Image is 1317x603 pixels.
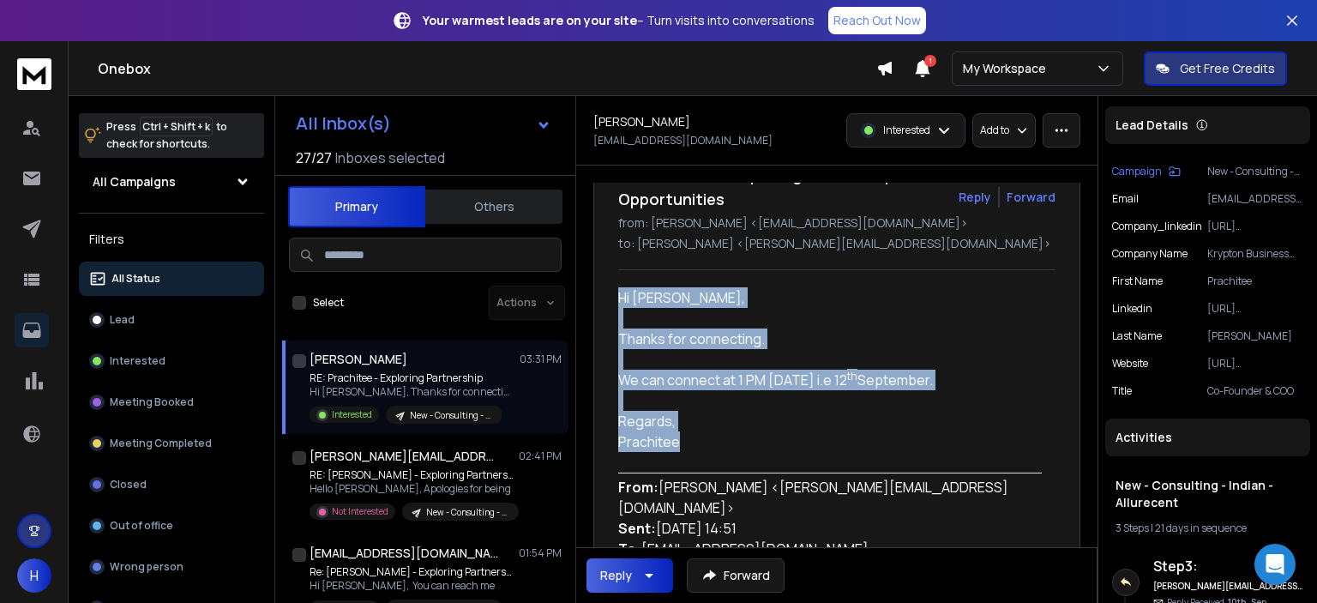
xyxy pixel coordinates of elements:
[79,550,264,584] button: Wrong person
[310,371,515,385] p: RE: Prachitee - Exploring Partnership
[883,124,930,137] p: Interested
[1105,419,1310,456] div: Activities
[79,426,264,461] button: Meeting Completed
[313,296,344,310] label: Select
[17,558,51,593] button: H
[79,227,264,251] h3: Filters
[618,519,656,538] b: Sent:
[618,288,745,307] span: Hi [PERSON_NAME],
[593,113,690,130] h1: [PERSON_NAME]
[520,353,562,366] p: 03:31 PM
[593,134,773,148] p: [EMAIL_ADDRESS][DOMAIN_NAME]
[332,505,388,518] p: Not Interested
[828,7,926,34] a: Reach Out Now
[924,55,936,67] span: 1
[111,272,160,286] p: All Status
[79,467,264,502] button: Closed
[586,558,673,593] button: Reply
[106,118,227,153] p: Press to check for shortcuts.
[1207,302,1303,316] p: [URL][DOMAIN_NAME]
[1112,165,1181,178] button: Campaign
[296,115,391,132] h1: All Inbox(s)
[426,506,508,519] p: New - Consulting - Indian - Allurecent
[1207,274,1303,288] p: Prachitee
[282,106,565,141] button: All Inbox(s)
[140,117,213,136] span: Ctrl + Shift + k
[423,12,637,28] strong: Your warmest leads are on your site
[98,58,876,79] h1: Onebox
[833,12,921,29] p: Reach Out Now
[1112,302,1152,316] p: linkedin
[1116,522,1300,535] div: |
[1254,544,1296,585] div: Open Intercom Messenger
[980,124,1009,137] p: Add to
[110,354,165,368] p: Interested
[79,303,264,337] button: Lead
[110,519,173,533] p: Out of office
[618,540,641,558] b: To:
[310,579,515,593] p: Hi [PERSON_NAME], You can reach me
[1112,274,1163,288] p: First Name
[618,329,765,348] span: Thanks for connecting.
[1207,384,1303,398] p: Co-Founder & COO
[17,58,51,90] img: logo
[847,369,857,383] sup: th
[93,173,176,190] h1: All Campaigns
[310,448,498,465] h1: [PERSON_NAME][EMAIL_ADDRESS][DOMAIN_NAME]
[425,188,562,226] button: Others
[618,478,1008,579] span: [PERSON_NAME] <[PERSON_NAME][EMAIL_ADDRESS][DOMAIN_NAME]> [DATE] 14:51 [EMAIL_ADDRESS][DOMAIN_NAM...
[110,395,194,409] p: Meeting Booked
[1116,477,1300,511] h1: New - Consulting - Indian - Allurecent
[310,468,515,482] p: RE: [PERSON_NAME] - Exploring Partnership
[1155,521,1247,535] span: 21 days in sequence
[1207,357,1303,371] p: [URL][DOMAIN_NAME]
[1207,329,1303,343] p: [PERSON_NAME]
[310,565,515,579] p: Re: [PERSON_NAME] - Exploring Partnership
[1207,192,1303,206] p: [EMAIL_ADDRESS][DOMAIN_NAME]
[110,478,147,491] p: Closed
[296,148,332,168] span: 27 / 27
[519,546,562,560] p: 01:54 PM
[1144,51,1287,86] button: Get Free Credits
[1112,357,1148,371] p: website
[1153,556,1303,576] h6: Step 3 :
[110,437,212,450] p: Meeting Completed
[1112,247,1188,261] p: Company Name
[335,148,445,168] h3: Inboxes selected
[1112,192,1139,206] p: Email
[519,449,562,463] p: 02:41 PM
[1007,189,1055,206] div: Forward
[1207,247,1303,261] p: Krypton Business Media Private Limited
[963,60,1053,77] p: My Workspace
[310,385,515,399] p: Hi [PERSON_NAME], Thanks for connecting.
[310,351,407,368] h1: [PERSON_NAME]
[618,371,933,389] span: We can connect at 1 PM [DATE] i.e 12 September.
[79,385,264,419] button: Meeting Booked
[423,12,815,29] p: – Turn visits into conversations
[687,558,785,593] button: Forward
[618,214,1055,232] p: from: [PERSON_NAME] <[EMAIL_ADDRESS][DOMAIN_NAME]>
[1112,165,1162,178] p: Campaign
[1116,117,1188,134] p: Lead Details
[618,235,1055,252] p: to: [PERSON_NAME] <[PERSON_NAME][EMAIL_ADDRESS][DOMAIN_NAME]>
[618,163,945,211] h1: RE: Prachitee - Exploring Partnership Opportunities
[288,186,425,227] button: Primary
[79,344,264,378] button: Interested
[310,482,515,496] p: Hello [PERSON_NAME], Apologies for being
[618,432,680,451] span: Prachitee
[79,165,264,199] button: All Campaigns
[1207,220,1303,233] p: [URL][DOMAIN_NAME]
[1180,60,1275,77] p: Get Free Credits
[332,408,372,421] p: Interested
[410,409,492,422] p: New - Consulting - Indian - Allurecent
[1112,329,1162,343] p: Last Name
[959,189,991,206] button: Reply
[79,262,264,296] button: All Status
[310,545,498,562] h1: [EMAIL_ADDRESS][DOMAIN_NAME]
[1112,384,1132,398] p: title
[600,567,632,584] div: Reply
[618,412,676,431] span: Regards,
[1153,580,1303,593] h6: [PERSON_NAME][EMAIL_ADDRESS][DOMAIN_NAME]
